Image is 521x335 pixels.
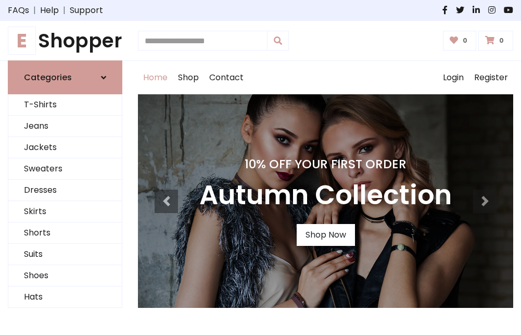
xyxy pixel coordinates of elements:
[8,222,122,244] a: Shorts
[24,72,72,82] h6: Categories
[138,61,173,94] a: Home
[59,4,70,17] span: |
[443,31,477,51] a: 0
[497,36,506,45] span: 0
[438,61,469,94] a: Login
[199,157,452,171] h4: 10% Off Your First Order
[8,201,122,222] a: Skirts
[8,265,122,287] a: Shoes
[29,4,40,17] span: |
[8,94,122,116] a: T-Shirts
[8,27,36,55] span: E
[8,60,122,94] a: Categories
[8,116,122,137] a: Jeans
[460,36,470,45] span: 0
[8,244,122,265] a: Suits
[199,180,452,212] h3: Autumn Collection
[8,158,122,180] a: Sweaters
[70,4,103,17] a: Support
[8,29,122,52] a: EShopper
[173,61,204,94] a: Shop
[8,29,122,52] h1: Shopper
[8,180,122,201] a: Dresses
[8,4,29,17] a: FAQs
[8,137,122,158] a: Jackets
[469,61,513,94] a: Register
[8,287,122,308] a: Hats
[478,31,513,51] a: 0
[40,4,59,17] a: Help
[204,61,249,94] a: Contact
[297,224,355,246] a: Shop Now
